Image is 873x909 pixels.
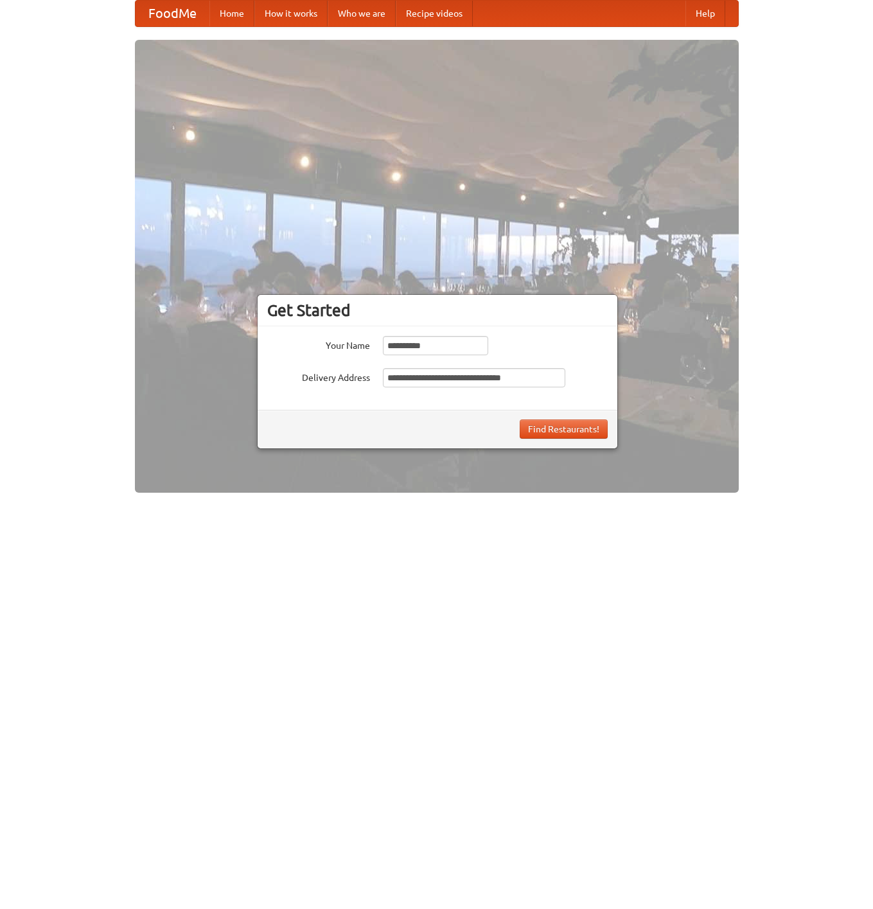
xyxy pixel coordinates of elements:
h3: Get Started [267,301,608,320]
a: How it works [254,1,328,26]
label: Delivery Address [267,368,370,384]
label: Your Name [267,336,370,352]
button: Find Restaurants! [520,419,608,439]
a: FoodMe [136,1,209,26]
a: Help [685,1,725,26]
a: Home [209,1,254,26]
a: Recipe videos [396,1,473,26]
a: Who we are [328,1,396,26]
